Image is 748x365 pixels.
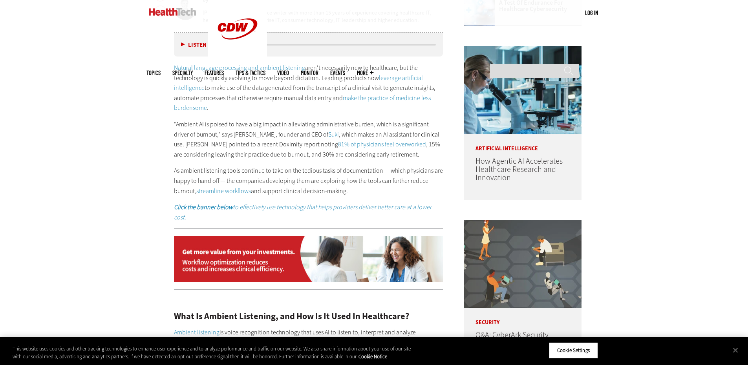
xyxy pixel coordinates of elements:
a: streamline workflows [196,187,251,195]
div: This website uses cookies and other tracking technologies to enhance user experience and to analy... [13,345,411,360]
p: “Ambient AI is poised to have a big impact in alleviating administrative burden, which is a signi... [174,119,443,159]
a: Q&A: CyberArk Security Leader on Why Agentic AI Makes Zero Trust More Important Than Ever [476,330,557,365]
a: Click the banner belowto effectively use technology that helps providers deliver better care at a... [174,203,432,221]
img: scientist looks through microscope in lab [464,46,582,134]
a: More information about your privacy [358,353,387,360]
p: Artificial Intelligence [464,134,582,151]
img: Group of humans and robots accessing a network [464,220,582,308]
div: User menu [585,9,598,17]
p: As ambient listening tools continue to take on the tedious tasks of documentation — which physici... [174,166,443,196]
a: 81% of physicians feel overworked [338,140,426,148]
a: Events [330,70,345,76]
a: Log in [585,9,598,16]
a: MonITor [301,70,318,76]
a: Suki [328,130,339,139]
p: Security [464,308,582,325]
button: Cookie Settings [549,342,598,359]
strong: Click the banner below [174,203,233,211]
a: Features [205,70,224,76]
span: Topics [146,70,161,76]
span: More [357,70,373,76]
a: How Agentic AI Accelerates Healthcare Research and Innovation [476,156,563,183]
em: to effectively use technology that helps providers deliver better care at a lower cost. [174,203,432,221]
a: CDW [208,52,267,60]
a: Ambient listening [174,328,219,336]
span: Specialty [172,70,193,76]
a: Video [277,70,289,76]
img: Home [149,8,196,16]
img: ht-workflowoptimization-static-2024-na-desktop [174,236,443,282]
a: Tips & Tactics [236,70,265,76]
strong: What Is Ambient Listening, and How Is It Used In Healthcare? [174,310,409,322]
button: Close [727,341,744,359]
p: aren’t necessarily new to healthcare, but the technology is quickly evolving to move beyond dicta... [174,63,443,113]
